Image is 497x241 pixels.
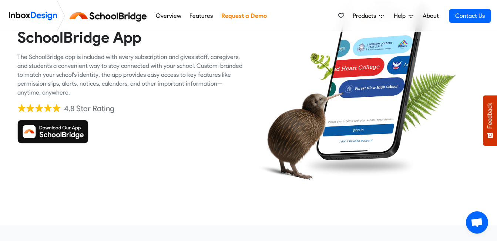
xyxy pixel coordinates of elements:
[154,9,183,23] a: Overview
[353,11,379,20] span: Products
[17,28,243,47] heading: SchoolBridge App
[487,103,493,129] span: Feedback
[17,53,243,97] div: The SchoolBridge app is included with every subscription and gives staff, caregivers, and student...
[466,211,488,234] div: Open chat
[188,9,215,23] a: Features
[68,7,151,25] img: schoolbridge logo
[350,9,387,23] a: Products
[394,11,409,20] span: Help
[17,120,88,143] img: Download SchoolBridge App
[64,103,114,114] div: 4.8 Star Rating
[302,153,417,178] img: shadow.png
[219,9,269,23] a: Request a Demo
[420,9,441,23] a: About
[391,9,416,23] a: Help
[254,78,344,188] img: kiwi_bird.png
[483,95,497,146] button: Feedback - Show survey
[449,9,491,23] a: Contact Us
